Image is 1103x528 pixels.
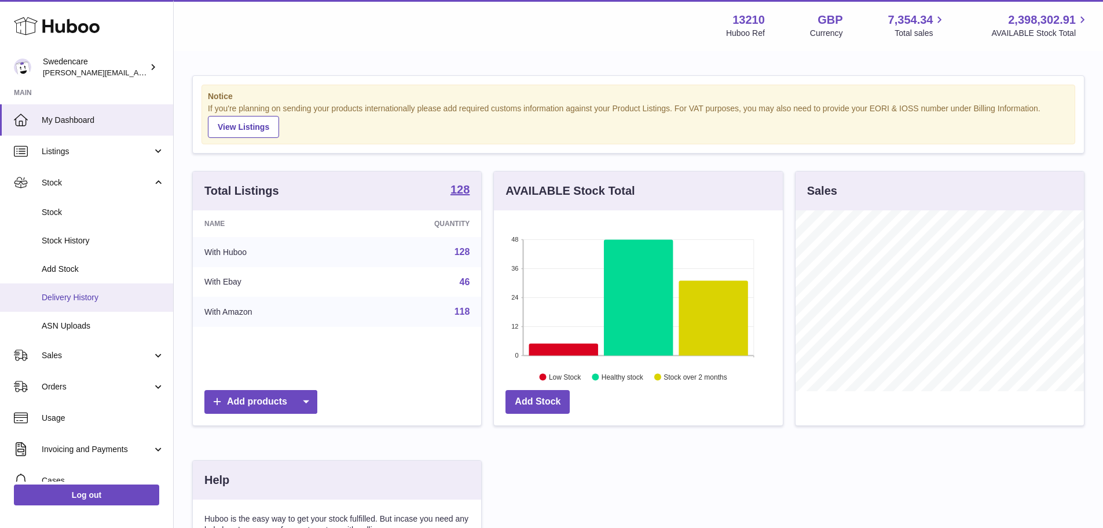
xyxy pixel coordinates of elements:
[42,444,152,455] span: Invoicing and Payments
[208,103,1069,138] div: If you're planning on sending your products internationally please add required customs informati...
[991,12,1089,39] a: 2,398,302.91 AVAILABLE Stock Total
[991,28,1089,39] span: AVAILABLE Stock Total
[460,277,470,287] a: 46
[512,294,519,301] text: 24
[1008,12,1076,28] span: 2,398,302.91
[810,28,843,39] div: Currency
[450,184,470,198] a: 128
[515,352,519,359] text: 0
[42,115,164,126] span: My Dashboard
[42,350,152,361] span: Sales
[14,485,159,505] a: Log out
[193,267,351,297] td: With Ebay
[42,177,152,188] span: Stock
[42,413,164,424] span: Usage
[888,12,933,28] span: 7,354.34
[726,28,765,39] div: Huboo Ref
[512,323,519,330] text: 12
[208,116,279,138] a: View Listings
[549,373,581,381] text: Low Stock
[664,373,727,381] text: Stock over 2 months
[505,390,570,414] a: Add Stock
[193,210,351,237] th: Name
[455,307,470,316] a: 118
[455,247,470,257] a: 128
[14,59,31,76] img: rebecca.fall@swedencare.co.uk
[505,183,635,199] h3: AVAILABLE Stock Total
[42,292,164,303] span: Delivery History
[204,390,317,414] a: Add products
[193,297,351,327] td: With Amazon
[43,56,147,78] div: Swedencare
[42,381,152,392] span: Orders
[351,210,482,237] th: Quantity
[204,472,229,488] h3: Help
[204,183,279,199] h3: Total Listings
[43,68,232,77] span: [PERSON_NAME][EMAIL_ADDRESS][DOMAIN_NAME]
[807,183,837,199] h3: Sales
[602,373,644,381] text: Healthy stock
[193,237,351,267] td: With Huboo
[888,12,947,39] a: 7,354.34 Total sales
[732,12,765,28] strong: 13210
[42,475,164,486] span: Cases
[450,184,470,195] strong: 128
[42,207,164,218] span: Stock
[818,12,842,28] strong: GBP
[42,146,152,157] span: Listings
[42,321,164,332] span: ASN Uploads
[895,28,946,39] span: Total sales
[42,235,164,246] span: Stock History
[512,236,519,243] text: 48
[512,265,519,272] text: 36
[208,91,1069,102] strong: Notice
[42,264,164,275] span: Add Stock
